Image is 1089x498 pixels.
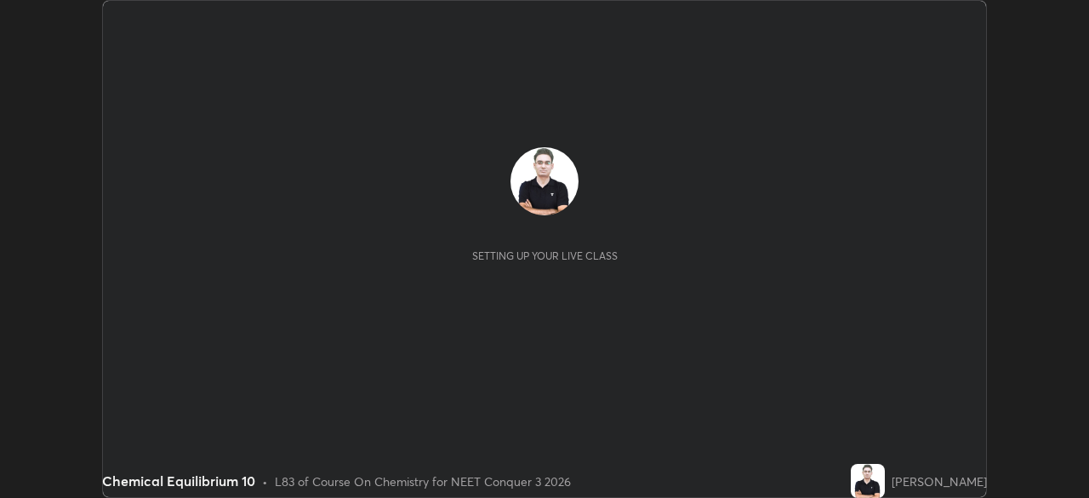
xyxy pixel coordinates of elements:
div: Chemical Equilibrium 10 [102,471,255,491]
img: 07289581f5164c24b1d22cb8169adb0f.jpg [510,147,579,215]
div: • [262,472,268,490]
div: Setting up your live class [472,249,618,262]
img: 07289581f5164c24b1d22cb8169adb0f.jpg [851,464,885,498]
div: L83 of Course On Chemistry for NEET Conquer 3 2026 [275,472,571,490]
div: [PERSON_NAME] [892,472,987,490]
